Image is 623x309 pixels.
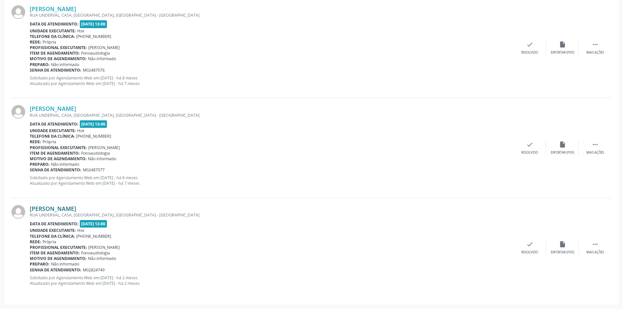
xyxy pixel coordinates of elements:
b: Unidade executante: [30,128,76,133]
span: [DATE] 13:00 [80,120,107,128]
b: Data de atendimento: [30,221,78,227]
span: Própria [43,139,56,145]
div: RUA UNDERVAL, CASA, [GEOGRAPHIC_DATA], [GEOGRAPHIC_DATA] - [GEOGRAPHIC_DATA] [30,112,513,118]
b: Telefone da clínica: [30,34,75,39]
b: Preparo: [30,261,50,267]
b: Profissional executante: [30,245,87,250]
b: Unidade executante: [30,28,76,34]
b: Senha de atendimento: [30,167,81,173]
p: Solicitado por Agendamento Web em [DATE] - há 8 meses Atualizado por Agendamento Web em [DATE] - ... [30,75,513,86]
b: Rede: [30,39,41,45]
b: Rede: [30,139,41,145]
span: M02487076 [83,67,105,73]
div: RUA UNDERVAL, CASA, [GEOGRAPHIC_DATA], [GEOGRAPHIC_DATA] - [GEOGRAPHIC_DATA] [30,12,513,18]
img: img [11,205,25,219]
span: [PERSON_NAME] [88,245,120,250]
div: Resolvido [521,250,538,255]
b: Senha de atendimento: [30,67,81,73]
div: Exportar (PDF) [551,150,574,155]
a: [PERSON_NAME] [30,5,76,12]
span: [DATE] 13:00 [80,20,107,28]
span: [PHONE_NUMBER] [76,233,111,239]
b: Preparo: [30,62,50,67]
b: Motivo de agendamento: [30,256,87,261]
div: Mais ações [586,50,604,55]
b: Data de atendimento: [30,21,78,27]
i: check [526,141,533,148]
i: insert_drive_file [559,41,566,48]
span: Não informado [51,162,79,167]
span: Hse [77,128,84,133]
div: RUA UNDERVAL, CASA, [GEOGRAPHIC_DATA], [GEOGRAPHIC_DATA] - [GEOGRAPHIC_DATA] [30,212,513,218]
b: Item de agendamento: [30,250,80,256]
span: Não informado [88,56,116,61]
span: Não informado [88,256,116,261]
i: insert_drive_file [559,241,566,248]
span: M02487077 [83,167,105,173]
div: Resolvido [521,50,538,55]
b: Profissional executante: [30,45,87,50]
div: Mais ações [586,250,604,255]
span: Própria [43,239,56,245]
span: [PERSON_NAME] [88,145,120,150]
a: [PERSON_NAME] [30,105,76,112]
b: Senha de atendimento: [30,267,81,273]
span: Não informado [51,62,79,67]
span: Não informado [51,261,79,267]
span: Fonoaudiologia [81,250,110,256]
span: Fonoaudiologia [81,50,110,56]
span: [PHONE_NUMBER] [76,133,111,139]
b: Data de atendimento: [30,121,78,127]
div: Mais ações [586,150,604,155]
span: Não informado [88,156,116,162]
span: Hse [77,28,84,34]
p: Solicitado por Agendamento Web em [DATE] - há 8 meses Atualizado por Agendamento Web em [DATE] - ... [30,175,513,186]
b: Rede: [30,239,41,245]
span: Hse [77,228,84,233]
i:  [592,141,599,148]
span: Própria [43,39,56,45]
div: Exportar (PDF) [551,250,574,255]
div: Resolvido [521,150,538,155]
a: [PERSON_NAME] [30,205,76,212]
img: img [11,5,25,19]
span: [PHONE_NUMBER] [76,34,111,39]
i:  [592,41,599,48]
i:  [592,241,599,248]
div: Exportar (PDF) [551,50,574,55]
span: [PERSON_NAME] [88,45,120,50]
b: Item de agendamento: [30,50,80,56]
b: Motivo de agendamento: [30,156,87,162]
b: Profissional executante: [30,145,87,150]
span: M02824749 [83,267,105,273]
b: Motivo de agendamento: [30,56,87,61]
img: img [11,105,25,119]
span: Fonoaudiologia [81,150,110,156]
i: insert_drive_file [559,141,566,148]
b: Unidade executante: [30,228,76,233]
b: Preparo: [30,162,50,167]
p: Solicitado por Agendamento Web em [DATE] - há 2 meses Atualizado por Agendamento Web em [DATE] - ... [30,275,513,286]
b: Telefone da clínica: [30,233,75,239]
i: check [526,41,533,48]
b: Telefone da clínica: [30,133,75,139]
b: Item de agendamento: [30,150,80,156]
span: [DATE] 13:00 [80,220,107,228]
i: check [526,241,533,248]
